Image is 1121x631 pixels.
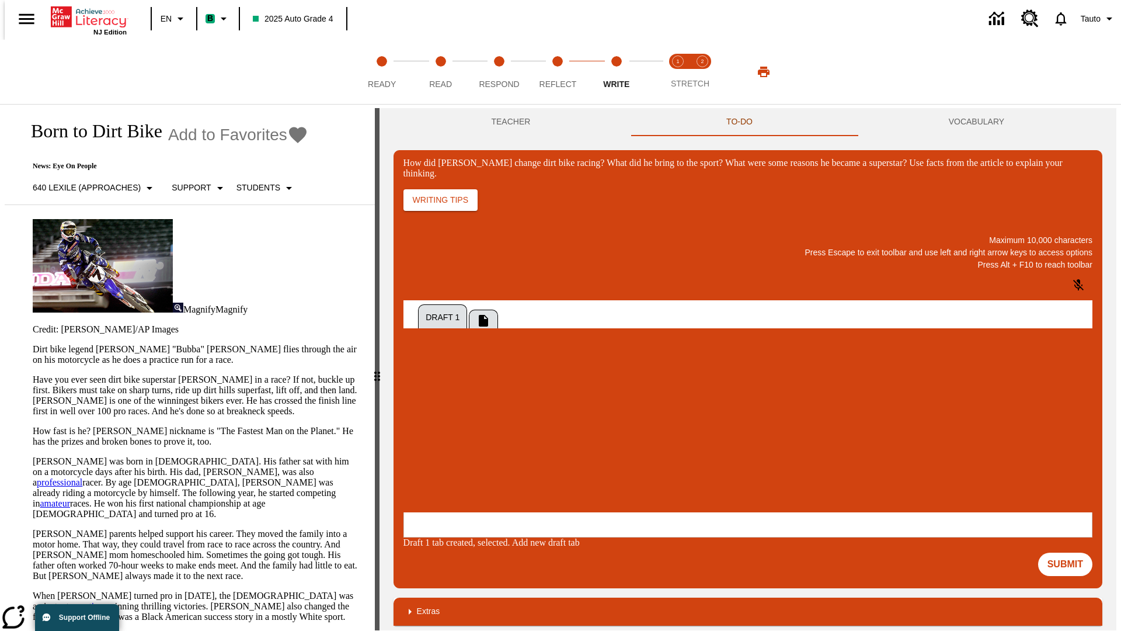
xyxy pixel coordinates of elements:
[661,40,695,104] button: Stretch Read step 1 of 2
[253,13,333,25] span: 2025 Auto Grade 4
[1064,271,1092,299] button: Click to activate and allow voice recognition
[35,604,119,631] button: Support Offline
[155,8,193,29] button: Language: EN, Select a language
[33,529,361,581] p: [PERSON_NAME] parents helped support his career. They moved the family into a motor home. That wa...
[745,61,782,82] button: Print
[168,126,287,144] span: Add to Favorites
[19,120,162,142] h1: Born to Dirt Bike
[9,2,44,36] button: Open side menu
[51,4,127,36] div: Home
[168,124,308,145] button: Add to Favorites - Born to Dirt Bike
[685,40,719,104] button: Stretch Respond step 2 of 2
[701,58,704,64] text: 2
[982,3,1014,35] a: Data Center
[671,79,709,88] span: STRETCH
[40,498,70,508] a: amateur
[207,11,213,26] span: B
[28,178,161,199] button: Select Lexile, 640 Lexile (Approaches)
[33,456,361,519] p: [PERSON_NAME] was born in [DEMOGRAPHIC_DATA]. His father sat with him on a motorcycle days after ...
[5,9,170,30] p: One change [PERSON_NAME] brought to dirt bike racing was…
[1014,3,1046,34] a: Resource Center, Will open in new tab
[173,303,183,313] img: Magnify
[676,58,679,64] text: 1
[479,79,519,89] span: Respond
[5,108,375,625] div: reading
[583,40,650,104] button: Write step 5 of 5
[1038,553,1092,576] button: Submit
[394,108,629,136] button: Teacher
[167,178,231,199] button: Scaffolds, Support
[37,477,82,487] a: professional
[183,304,215,314] span: Magnify
[161,13,172,25] span: EN
[851,108,1102,136] button: VOCABULARY
[33,324,361,335] p: Credit: [PERSON_NAME]/AP Images
[33,426,361,447] p: How fast is he? [PERSON_NAME] nickname is "The Fastest Man on the Planet." He has the prizes and ...
[33,591,361,622] p: When [PERSON_NAME] turned pro in [DATE], the [DEMOGRAPHIC_DATA] was an instant , winning thrillin...
[375,108,380,630] div: Press Enter or Spacebar and then press right and left arrow keys to move the slider
[5,9,170,30] body: How did Stewart change dirt bike racing? What did he bring to the sport? What were some reasons h...
[348,40,416,104] button: Ready step 1 of 5
[403,234,1092,247] p: Maximum 10,000 characters
[417,300,1059,331] div: Tab Group
[380,108,1116,630] div: activity
[418,304,467,331] button: Draft 1
[215,304,248,314] span: Magnify
[403,247,1092,259] p: Press Escape to exit toolbar and use left and right arrow keys to access options
[33,219,173,313] img: Motocross racer James Stewart flies through the air on his dirt bike.
[1081,13,1101,25] span: Tauto
[469,310,498,331] button: Add New Draft
[33,375,361,417] p: Have you ever seen dirt bike superstar [PERSON_NAME] in a race? If not, buckle up first. Bikers m...
[19,162,308,171] p: News: Eye On People
[403,158,1092,179] div: How did [PERSON_NAME] change dirt bike racing? What did he bring to the sport? What were some rea...
[403,189,478,211] button: Writing Tips
[232,178,301,199] button: Select Student
[429,79,452,89] span: Read
[403,259,1092,271] p: Press Alt + F10 to reach toolbar
[1076,8,1121,29] button: Profile/Settings
[69,601,104,611] a: sensation
[1046,4,1076,34] a: Notifications
[394,598,1102,626] div: Extras
[394,108,1102,136] div: Instructional Panel Tabs
[201,8,235,29] button: Boost Class color is mint green. Change class color
[406,40,474,104] button: Read step 2 of 5
[465,40,533,104] button: Respond step 3 of 5
[93,29,127,36] span: NJ Edition
[417,605,440,618] p: Extras
[524,40,591,104] button: Reflect step 4 of 5
[172,182,211,194] p: Support
[403,300,1092,538] div: Draft 1
[628,108,851,136] button: TO-DO
[33,344,361,365] p: Dirt bike legend [PERSON_NAME] "Bubba" [PERSON_NAME] flies through the air on his motorcycle as h...
[603,79,629,89] span: Write
[368,79,396,89] span: Ready
[59,613,110,622] span: Support Offline
[33,182,141,194] p: 640 Lexile (Approaches)
[403,538,1092,548] div: Draft 1 tab created, selected. Add new draft tab
[236,182,280,194] p: Students
[539,79,577,89] span: Reflect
